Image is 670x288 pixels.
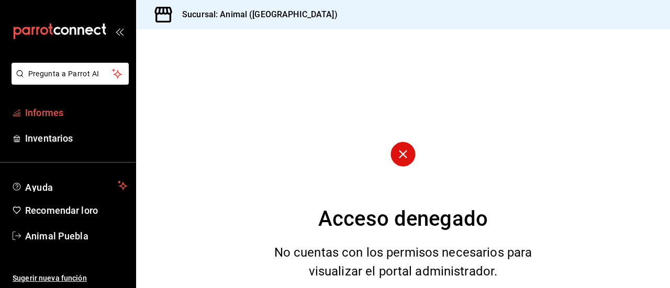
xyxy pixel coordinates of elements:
[115,27,124,36] button: abrir_cajón_menú
[25,133,73,144] font: Inventarios
[182,9,338,19] font: Sucursal: Animal ([GEOGRAPHIC_DATA])
[25,205,98,216] font: Recomendar loro
[25,182,53,193] font: Ayuda
[318,206,488,231] font: Acceso denegado
[12,63,129,85] button: Pregunta a Parrot AI
[13,274,87,282] font: Sugerir nueva función
[7,76,129,87] a: Pregunta a Parrot AI
[25,107,63,118] font: Informes
[28,70,99,78] font: Pregunta a Parrot AI
[274,245,532,279] font: No cuentas con los permisos necesarios para visualizar el portal administrador.
[25,231,88,241] font: Animal Puebla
